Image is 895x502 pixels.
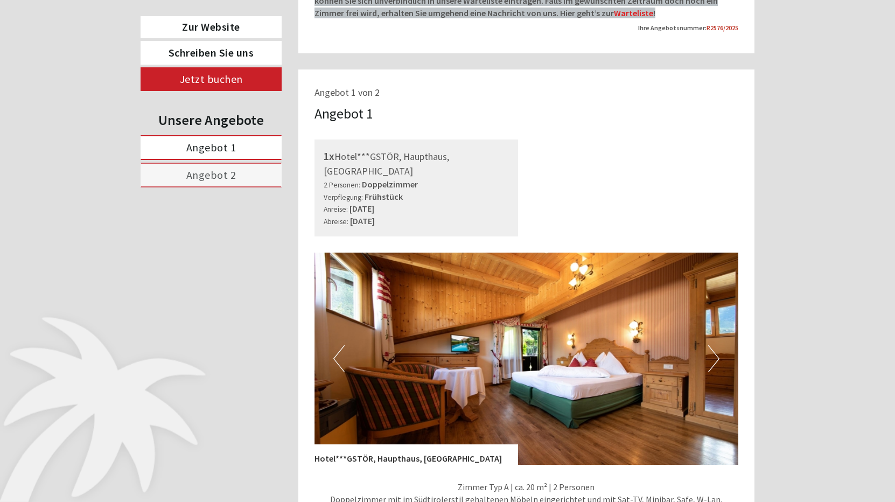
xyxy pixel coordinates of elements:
[324,217,348,226] small: Abreise:
[141,41,282,65] a: Schreiben Sie uns
[16,31,166,40] div: PALMENGARTEN Hotel GSTÖR
[355,279,424,303] button: Senden
[314,444,518,465] div: Hotel***GSTÖR, Haupthaus, [GEOGRAPHIC_DATA]
[708,345,719,372] button: Next
[707,24,738,32] span: R2576/2025
[638,24,738,32] strong: Ihre Angebotsnummer:
[333,345,345,372] button: Previous
[324,205,348,214] small: Anreise:
[324,180,360,190] small: 2 Personen:
[186,141,236,154] span: Angebot 1
[141,110,282,130] div: Unsere Angebote
[314,103,373,123] div: Angebot 1
[362,179,418,190] b: Doppelzimmer
[16,52,166,60] small: 16:38
[350,215,375,226] b: [DATE]
[365,191,403,202] b: Frühstück
[314,86,380,99] span: Angebot 1 von 2
[324,193,363,202] small: Verpflegung:
[8,29,171,62] div: Guten Tag, wie können wir Ihnen helfen?
[614,8,653,18] a: Warteliste
[141,67,282,91] a: Jetzt buchen
[349,203,374,214] b: [DATE]
[324,149,509,178] div: Hotel***GSTÖR, Haupthaus, [GEOGRAPHIC_DATA]
[141,16,282,38] a: Zur Website
[324,149,334,163] b: 1x
[314,253,739,465] img: image
[186,168,236,182] span: Angebot 2
[179,8,245,26] div: Donnerstag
